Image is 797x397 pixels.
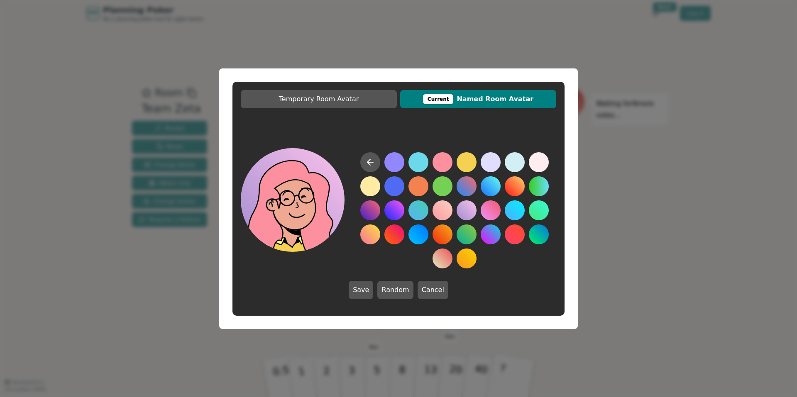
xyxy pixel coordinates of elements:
[404,94,552,104] span: Named Room Avatar
[400,90,556,108] button: CurrentNamed Room Avatar
[349,281,373,299] button: Save
[241,90,397,108] button: Temporary Room Avatar
[423,94,454,104] div: This avatar will be displayed in dedicated rooms
[245,94,393,104] span: Temporary Room Avatar
[418,281,448,299] button: Cancel
[377,281,413,299] button: Random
